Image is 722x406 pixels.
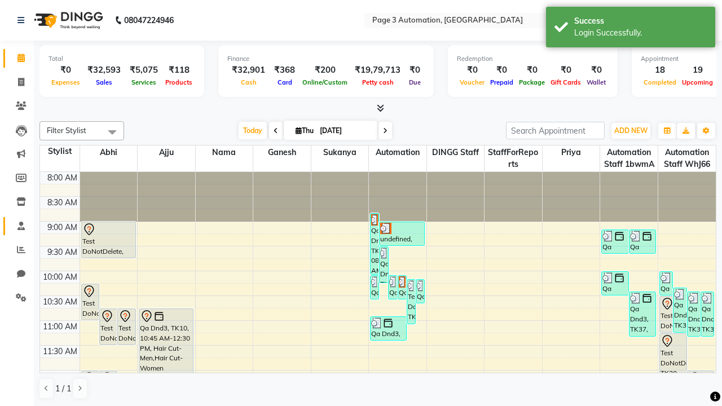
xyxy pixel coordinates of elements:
div: ₹0 [49,64,83,77]
span: Sukanya [311,145,369,160]
div: Qa Dnd3, TK37, 10:25 AM-11:20 AM, Special Hair Wash- Men [629,292,656,336]
span: Automation Staff 1bwmA [600,145,658,171]
div: ₹118 [162,64,195,77]
div: ₹200 [300,64,350,77]
div: Qa Dnd3, TK36, 10:25 AM-11:20 AM, Special Hair Wash- Men [701,292,714,336]
div: Test DoNotDelete, TK04, 10:45 AM-11:30 AM, Hair Cut-Men [100,309,117,345]
span: Today [239,122,267,139]
span: Abhi [80,145,138,160]
div: 8:30 AM [45,197,80,209]
div: Qa Dnd3, TK28, 10:05 AM-10:35 AM, Hair cut Below 12 years (Boy) [398,276,406,299]
span: Card [275,78,295,86]
span: StaffForReports [485,145,542,171]
div: Qa Dnd3, TK30, 10:05 AM-10:35 AM, Hair cut Below 12 years (Boy) [389,276,397,299]
div: ₹5,075 [125,64,162,77]
div: Redemption [457,54,609,64]
span: Online/Custom [300,78,350,86]
div: Qa Dnd3, TK34, 10:20 AM-11:15 AM, Special Hair Wash- Men [673,288,686,332]
div: 10:00 AM [41,271,80,283]
span: Products [162,78,195,86]
input: 2025-10-02 [316,122,373,139]
span: Expenses [49,78,83,86]
span: Filter Stylist [47,126,86,135]
div: Qa Dnd3, TK24, 09:10 AM-09:40 AM, Hair Cut By Expert-Men [629,230,656,253]
div: ₹0 [457,64,487,77]
span: Wallet [584,78,609,86]
span: Petty cash [359,78,397,86]
div: Qa Dnd3, TK26, 10:00 AM-10:30 AM, Hair cut Below 12 years (Boy) [660,272,672,295]
div: Qa Dnd3, TK27, 10:00 AM-10:30 AM, Hair cut Below 12 years (Boy) [602,272,628,295]
span: Automation [369,145,426,160]
div: Test DoNotDelete, TK20, 11:15 AM-12:15 PM, Hair Cut-Women [660,334,686,382]
span: Nama [196,145,253,160]
div: Qa Dnd3, TK31, 10:10 AM-10:40 AM, Hair cut Below 12 years (Boy) [416,280,424,303]
button: ADD NEW [611,123,650,139]
input: Search Appointment [506,122,605,139]
div: ₹32,593 [83,64,125,77]
div: ₹0 [584,64,609,77]
div: ₹368 [270,64,300,77]
div: ₹0 [548,64,584,77]
span: Due [406,78,424,86]
div: Stylist [40,145,80,157]
span: Ganesh [253,145,311,160]
div: 11:00 AM [41,321,80,333]
div: Qa Dnd3, TK23, 09:10 AM-09:40 AM, Hair cut Below 12 years (Boy) [602,230,628,253]
img: logo [29,5,106,36]
div: ₹0 [516,64,548,77]
span: Voucher [457,78,487,86]
div: ₹19,79,713 [350,64,405,77]
span: Package [516,78,548,86]
div: Test DoNotDelete, TK20, 10:30 AM-11:15 AM, Hair Cut-Men [660,297,672,332]
div: Qa Dnd3, TK38, 10:55 AM-11:25 AM, Hair cut Below 12 years (Boy) [371,317,406,340]
div: Login Successfully. [574,27,707,39]
div: ₹32,901 [227,64,270,77]
div: 8:00 AM [45,172,80,184]
span: 1 / 1 [55,383,71,395]
div: 12:00 PM [41,370,80,382]
div: 19 [679,64,716,77]
div: Qa Dnd3, TK25, 09:30 AM-10:15 AM, Hair Cut-Men [380,247,388,283]
span: Completed [641,78,679,86]
div: 9:30 AM [45,246,80,258]
div: Qa Dnd3, TK29, 10:05 AM-10:35 AM, Hair cut Below 12 years (Boy) [371,276,378,299]
div: ₹0 [405,64,425,77]
span: Sales [93,78,115,86]
span: Ajju [138,145,195,160]
div: Finance [227,54,425,64]
div: Qa Dnd3, TK35, 10:25 AM-11:20 AM, Special Hair Wash- Men [688,292,700,336]
span: Cash [238,78,259,86]
span: Upcoming [679,78,716,86]
div: Qa Dnd3, TK22, 08:50 AM-10:05 AM, Hair Cut By Expert-Men,Hair Cut-Men [371,214,378,274]
span: Services [129,78,159,86]
span: Priya [543,145,600,160]
b: 08047224946 [124,5,174,36]
div: 11:30 AM [41,346,80,358]
span: Thu [293,126,316,135]
div: Test DoNotDelete, TK14, 09:00 AM-09:45 AM, Hair Cut-Men [82,222,135,258]
span: DINGG Staff [427,145,485,160]
div: Success [574,15,707,27]
div: ₹0 [487,64,516,77]
span: Gift Cards [548,78,584,86]
span: Automation Staff WhJ66 [658,145,716,171]
div: Qa Dnd3, TK10, 10:45 AM-12:30 PM, Hair Cut-Men,Hair Cut-Women [139,309,193,394]
div: Test DoNotDelete, TK33, 10:10 AM-11:05 AM, Special Hair Wash- Men [407,280,415,324]
div: Test DoNotDelete, TK16, 10:45 AM-11:30 AM, Hair Cut-Men [118,309,135,345]
div: Total [49,54,195,64]
span: ADD NEW [614,126,648,135]
div: undefined, TK21, 09:00 AM-09:30 AM, Hair cut Below 12 years (Boy) [380,222,424,245]
div: Test DoNotDelete, TK11, 10:15 AM-11:00 AM, Hair Cut-Men [82,284,99,320]
div: 9:00 AM [45,222,80,233]
div: 10:30 AM [41,296,80,308]
span: Prepaid [487,78,516,86]
div: 18 [641,64,679,77]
